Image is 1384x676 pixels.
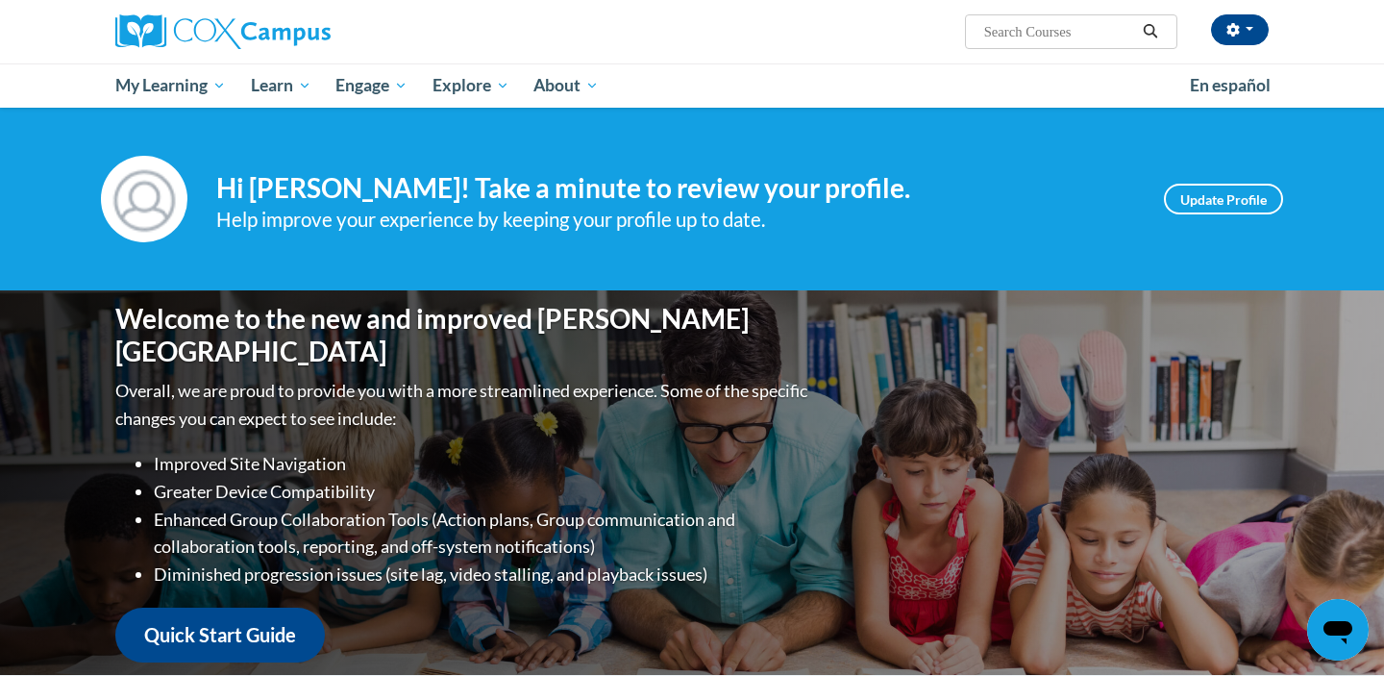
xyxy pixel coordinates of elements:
[1164,184,1283,214] a: Update Profile
[1136,20,1165,43] button: Search
[115,303,812,367] h1: Welcome to the new and improved [PERSON_NAME][GEOGRAPHIC_DATA]
[103,63,238,108] a: My Learning
[154,478,812,506] li: Greater Device Compatibility
[335,74,408,97] span: Engage
[115,14,481,49] a: Cox Campus
[101,156,187,242] img: Profile Image
[154,450,812,478] li: Improved Site Navigation
[420,63,522,108] a: Explore
[1307,599,1369,661] iframe: Button to launch messaging window
[115,14,331,49] img: Cox Campus
[1211,14,1269,45] button: Account Settings
[154,506,812,562] li: Enhanced Group Collaboration Tools (Action plans, Group communication and collaboration tools, re...
[1177,65,1283,106] a: En español
[115,377,812,433] p: Overall, we are proud to provide you with a more streamlined experience. Some of the specific cha...
[115,608,325,663] a: Quick Start Guide
[432,74,509,97] span: Explore
[154,561,812,588] li: Diminished progression issues (site lag, video stalling, and playback issues)
[533,74,599,97] span: About
[216,172,1135,205] h4: Hi [PERSON_NAME]! Take a minute to review your profile.
[522,63,612,108] a: About
[238,63,324,108] a: Learn
[216,204,1135,236] div: Help improve your experience by keeping your profile up to date.
[115,74,226,97] span: My Learning
[251,74,311,97] span: Learn
[1190,75,1271,95] span: En español
[323,63,420,108] a: Engage
[86,63,1297,108] div: Main menu
[982,20,1136,43] input: Search Courses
